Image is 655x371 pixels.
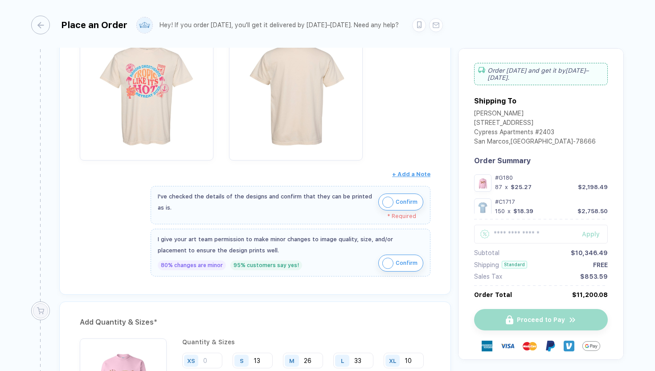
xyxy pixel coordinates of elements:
img: 2ec667a6-8e3d-46b3-a68b-23df0967b5e9_nt_back_1754040816925.jpg [233,26,358,151]
div: Order Summary [474,157,608,165]
span: Confirm [396,195,418,209]
div: $11,200.08 [572,291,608,298]
div: Shipping To [474,97,516,105]
div: Cypress Apartments #2403 [474,128,596,138]
div: Hey! If you order [DATE], you'll get it delivered by [DATE]–[DATE]. Need any help? [160,21,399,29]
div: San Marcos , [GEOGRAPHIC_DATA] - 78666 [474,138,596,147]
img: master-card [523,339,537,353]
img: 872c2060-9cdf-4247-b09c-999f3ea8109d_nt_front_1756022385653.jpg [476,201,489,214]
div: S [240,357,244,364]
div: I've checked the details of the designs and confirm that they can be printed as is. [158,191,374,213]
div: $853.59 [580,273,608,280]
div: * Required [158,213,416,219]
button: + Add a Note [392,167,430,181]
div: $10,346.49 [571,249,608,256]
div: $2,198.49 [578,184,608,190]
div: [PERSON_NAME] [474,110,596,119]
span: + Add a Note [392,171,430,177]
div: Sales Tax [474,273,502,280]
div: Shipping [474,261,499,268]
div: Place an Order [61,20,127,30]
div: Subtotal [474,249,499,256]
div: Apply [582,231,608,238]
div: M [289,357,295,364]
div: #G180 [495,174,608,181]
div: Quantity & Sizes [182,338,430,346]
div: Order Total [474,291,512,298]
img: express [482,341,492,351]
div: Add Quantity & Sizes [80,315,430,330]
button: iconConfirm [378,194,423,210]
div: Order [DATE] and get it by [DATE]–[DATE] . [474,63,608,85]
div: x [504,184,509,190]
div: 95% customers say yes! [230,260,302,270]
button: iconConfirm [378,255,423,272]
div: 150 [495,208,505,214]
div: I give your art team permission to make minor changes to image quality, size, and/or placement to... [158,234,423,256]
div: 80% changes are minor [158,260,226,270]
img: b6a0d880-6086-49ad-ad77-0977d1c198c6_nt_front_1756834584669.jpg [476,177,489,190]
div: #C1717 [495,198,608,205]
img: visa [500,339,515,353]
div: FREE [593,261,608,268]
img: icon [382,197,393,208]
div: $18.39 [513,208,533,214]
img: GPay [582,337,600,355]
div: x [507,208,512,214]
div: Standard [502,261,527,268]
img: Venmo [564,341,574,351]
span: Confirm [396,256,418,270]
div: [STREET_ADDRESS] [474,119,596,128]
div: XS [187,357,195,364]
div: $2,758.50 [577,208,608,214]
button: Apply [571,225,608,243]
div: $25.27 [511,184,532,190]
img: icon [382,258,393,269]
div: L [341,357,344,364]
img: 2ec667a6-8e3d-46b3-a68b-23df0967b5e9_nt_front_1754040816922.jpg [84,26,209,151]
div: XL [389,357,396,364]
div: 87 [495,184,502,190]
img: Paypal [545,341,556,351]
img: user profile [137,17,152,33]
